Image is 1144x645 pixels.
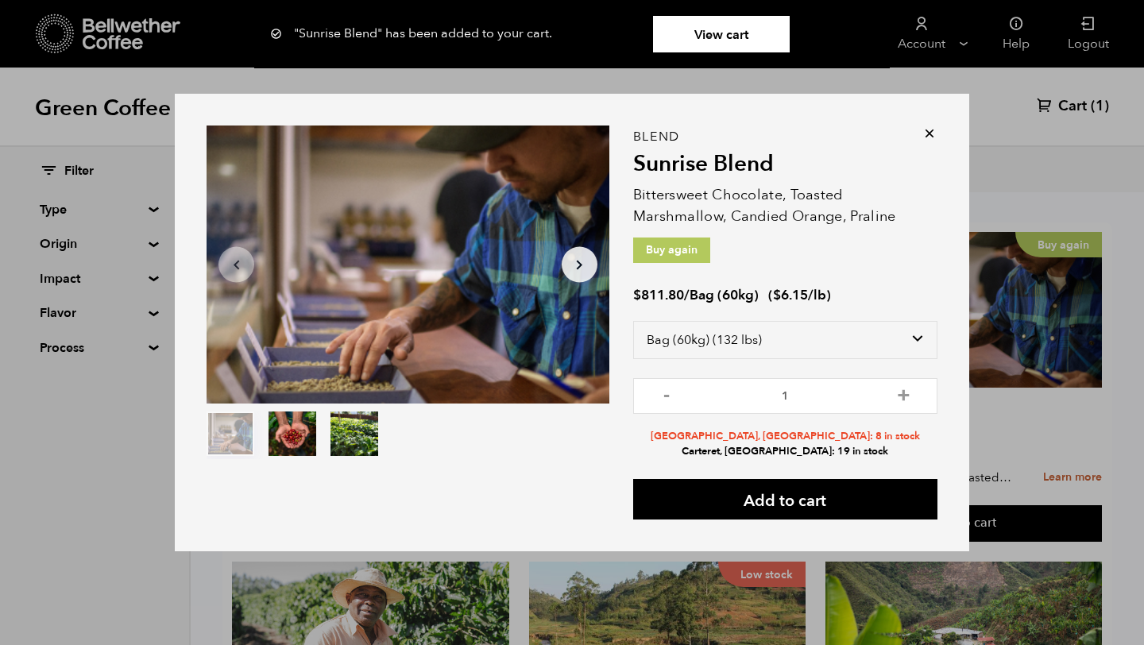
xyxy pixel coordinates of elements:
[633,238,710,263] p: Buy again
[768,286,831,304] span: ( )
[633,444,937,459] li: Carteret, [GEOGRAPHIC_DATA]: 19 in stock
[684,286,690,304] span: /
[773,286,781,304] span: $
[633,479,937,519] button: Add to cart
[808,286,826,304] span: /lb
[690,286,759,304] span: Bag (60kg)
[633,286,684,304] bdi: 811.80
[773,286,808,304] bdi: 6.15
[633,151,937,178] h2: Sunrise Blend
[657,386,677,402] button: -
[894,386,914,402] button: +
[633,429,937,444] li: [GEOGRAPHIC_DATA], [GEOGRAPHIC_DATA]: 8 in stock
[633,286,641,304] span: $
[633,184,937,227] p: Bittersweet Chocolate, Toasted Marshmallow, Candied Orange, Praline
